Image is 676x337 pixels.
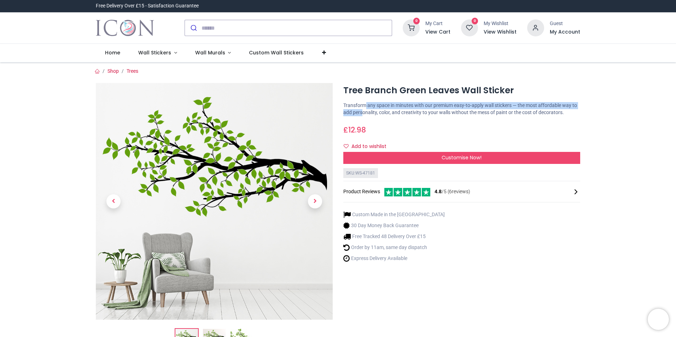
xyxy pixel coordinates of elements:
[344,144,349,149] i: Add to wishlist
[343,141,392,153] button: Add to wishlistAdd to wishlist
[343,84,580,96] h1: Tree Branch Green Leaves Wall Sticker
[106,194,121,208] span: Previous
[435,189,442,194] span: 4.8
[442,154,482,161] span: Customise Now!
[484,29,517,36] a: View Wishlist
[96,2,199,10] div: Free Delivery Over £15 - Satisfaction Guarantee
[343,168,378,178] div: SKU: WS-47181
[550,29,580,36] a: My Account
[105,49,120,56] span: Home
[425,29,450,36] a: View Cart
[348,125,366,135] span: 12.98
[343,255,445,262] li: Express Delivery Available
[472,18,478,24] sup: 0
[461,25,478,30] a: 0
[138,49,171,56] span: Wall Stickers
[249,49,304,56] span: Custom Wall Stickers
[185,20,202,36] button: Submit
[343,125,366,135] span: £
[550,20,580,27] div: Guest
[195,49,225,56] span: Wall Murals
[648,309,669,330] iframe: Brevo live chat
[343,102,580,116] p: Transform any space in minutes with our premium easy-to-apply wall stickers — the most affordable...
[107,68,119,74] a: Shop
[96,18,154,38] img: Icon Wall Stickers
[96,119,131,284] a: Previous
[127,68,138,74] a: Trees
[343,244,445,251] li: Order by 11am, same day dispatch
[343,233,445,240] li: Free Tracked 48 Delivery Over £15
[484,20,517,27] div: My Wishlist
[432,2,580,10] iframe: Customer reviews powered by Trustpilot
[435,188,470,195] span: /5 ( 6 reviews)
[343,187,580,196] div: Product Reviews
[343,211,445,218] li: Custom Made in the [GEOGRAPHIC_DATA]
[308,194,322,208] span: Next
[129,44,186,62] a: Wall Stickers
[186,44,240,62] a: Wall Murals
[96,18,154,38] a: Logo of Icon Wall Stickers
[343,222,445,229] li: 30 Day Money Back Guarantee
[403,25,420,30] a: 0
[425,20,450,27] div: My Cart
[413,18,420,24] sup: 0
[96,83,333,320] img: Tree Branch Green Leaves Wall Sticker
[297,119,333,284] a: Next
